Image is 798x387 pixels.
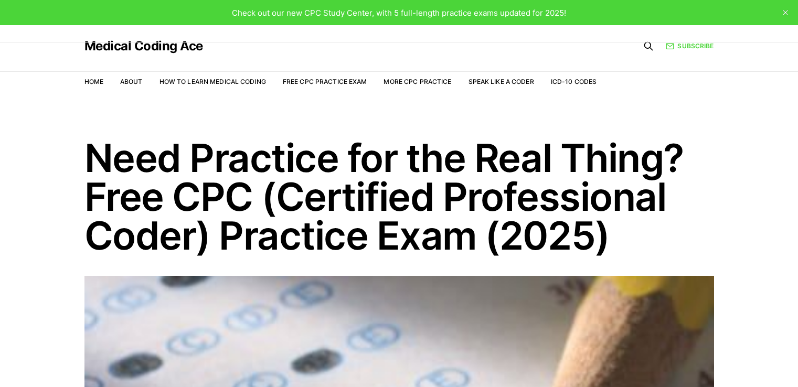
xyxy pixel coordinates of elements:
a: About [120,78,143,85]
span: Check out our new CPC Study Center, with 5 full-length practice exams updated for 2025! [232,8,566,18]
h1: Need Practice for the Real Thing? Free CPC (Certified Professional Coder) Practice Exam (2025) [84,138,714,255]
button: close [777,4,794,21]
a: Medical Coding Ace [84,40,203,52]
a: How to Learn Medical Coding [159,78,266,85]
a: Free CPC Practice Exam [283,78,367,85]
a: More CPC Practice [384,78,451,85]
a: Subscribe [666,41,714,51]
a: ICD-10 Codes [551,78,597,85]
a: Home [84,78,103,85]
a: Speak Like a Coder [469,78,534,85]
